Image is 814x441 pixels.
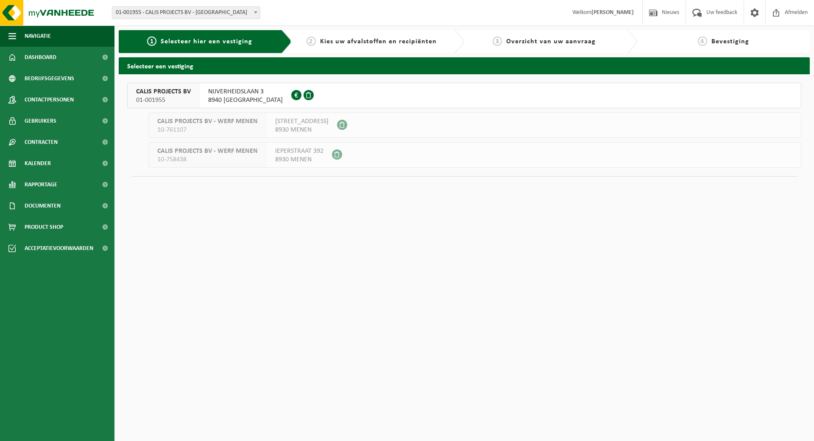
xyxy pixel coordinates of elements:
[275,126,329,134] span: 8930 MENEN
[25,68,74,89] span: Bedrijfsgegevens
[136,96,191,104] span: 01-001955
[25,47,56,68] span: Dashboard
[25,132,58,153] span: Contracten
[25,195,61,216] span: Documenten
[307,37,316,46] span: 2
[25,174,57,195] span: Rapportage
[275,117,329,126] span: [STREET_ADDRESS]
[127,83,801,108] button: CALIS PROJECTS BV 01-001955 NIJVERHEIDSLAAN 38940 [GEOGRAPHIC_DATA]
[25,110,56,132] span: Gebruikers
[25,89,74,110] span: Contactpersonen
[320,38,437,45] span: Kies uw afvalstoffen en recipiënten
[591,9,634,16] strong: [PERSON_NAME]
[25,153,51,174] span: Kalender
[275,147,323,155] span: IEPERSTRAAT 392
[147,37,156,46] span: 1
[493,37,502,46] span: 3
[698,37,707,46] span: 4
[157,126,258,134] span: 10-761107
[112,7,260,19] span: 01-001955 - CALIS PROJECTS BV - GELUWE
[112,6,260,19] span: 01-001955 - CALIS PROJECTS BV - GELUWE
[711,38,749,45] span: Bevestiging
[506,38,596,45] span: Overzicht van uw aanvraag
[208,96,283,104] span: 8940 [GEOGRAPHIC_DATA]
[161,38,252,45] span: Selecteer hier een vestiging
[25,238,93,259] span: Acceptatievoorwaarden
[157,147,258,155] span: CALIS PROJECTS BV - WERF MENEN
[157,117,258,126] span: CALIS PROJECTS BV - WERF MENEN
[25,25,51,47] span: Navigatie
[119,57,810,74] h2: Selecteer een vestiging
[25,216,63,238] span: Product Shop
[208,87,283,96] span: NIJVERHEIDSLAAN 3
[157,155,258,164] span: 10-758438
[136,87,191,96] span: CALIS PROJECTS BV
[275,155,323,164] span: 8930 MENEN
